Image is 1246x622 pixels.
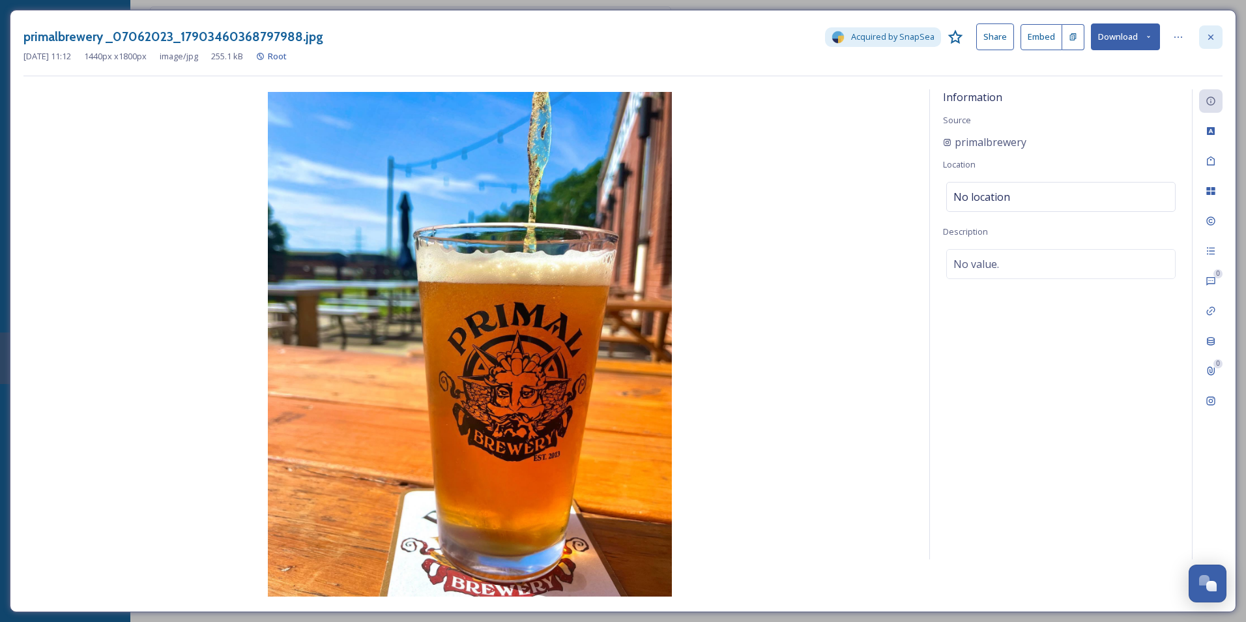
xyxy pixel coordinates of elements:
span: Location [943,158,976,170]
span: Description [943,226,988,237]
span: 1440 px x 1800 px [84,50,147,63]
button: Share [976,23,1014,50]
img: snapsea-logo.png [832,31,845,44]
div: 0 [1213,359,1223,368]
a: primalbrewery [943,134,1026,150]
button: Embed [1021,24,1062,50]
span: primalbrewery [955,134,1026,150]
span: Information [943,90,1002,104]
button: Open Chat [1189,565,1226,602]
span: No location [953,189,1010,205]
div: 0 [1213,269,1223,278]
img: primalbrewery%25C2%25A0-4236556.jpg [23,92,916,597]
span: image/jpg [160,50,198,63]
h3: primalbrewery _07062023_17903460368797988.jpg [23,27,323,46]
span: Source [943,114,971,126]
span: 255.1 kB [211,50,243,63]
span: No value. [953,256,999,272]
span: Acquired by SnapSea [851,31,935,43]
button: Download [1091,23,1160,50]
span: Root [268,50,287,62]
span: [DATE] 11:12 [23,50,71,63]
